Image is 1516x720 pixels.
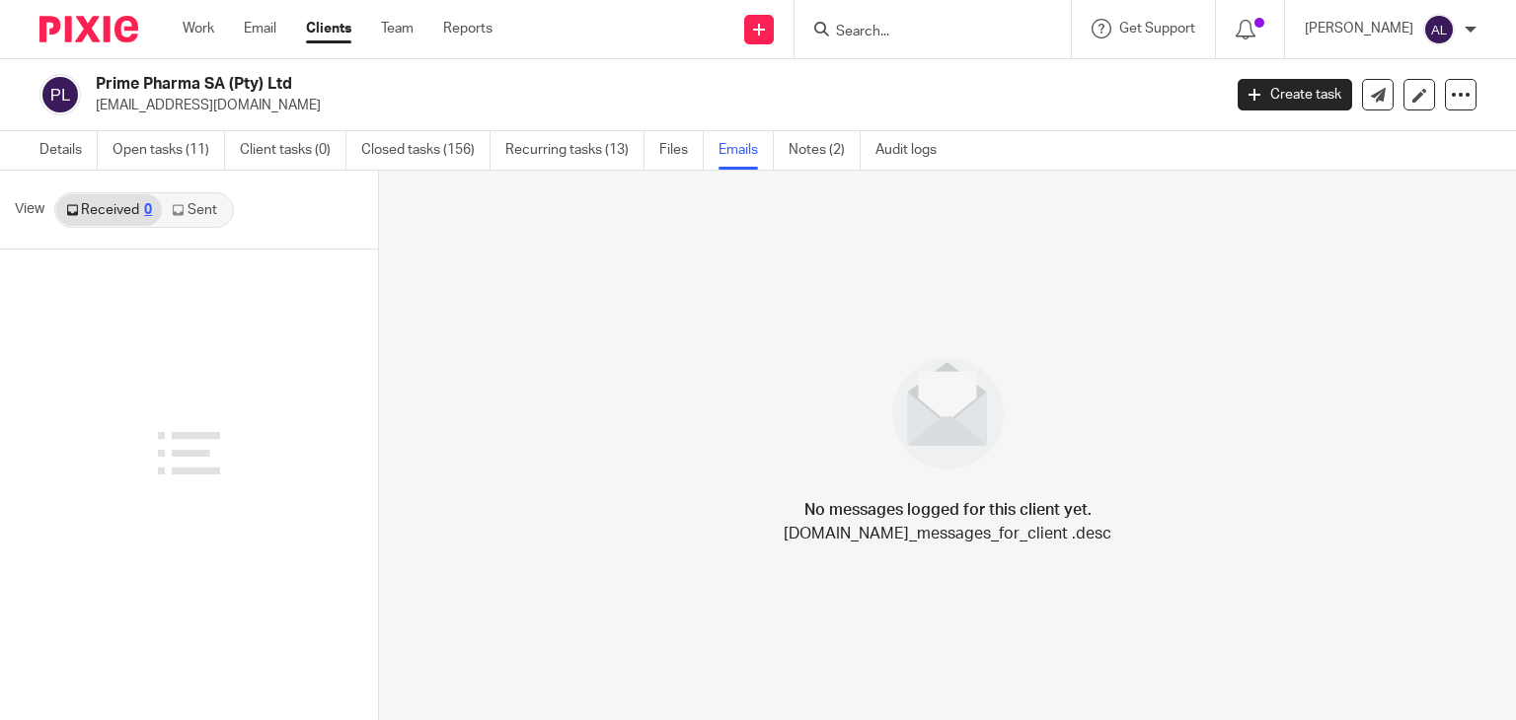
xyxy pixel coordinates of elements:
input: Search [834,24,1012,41]
a: Notes (2) [789,131,861,170]
a: Audit logs [875,131,951,170]
a: Open tasks (11) [113,131,225,170]
a: Reports [443,19,493,38]
a: Sent [162,194,231,226]
p: [PERSON_NAME] [1305,19,1413,38]
p: [EMAIL_ADDRESS][DOMAIN_NAME] [96,96,1208,115]
a: Files [659,131,704,170]
a: Received0 [56,194,162,226]
a: Client tasks (0) [240,131,346,170]
span: View [15,199,44,220]
img: Pixie [39,16,138,42]
a: Team [381,19,414,38]
img: svg%3E [39,74,81,115]
a: Clients [306,19,351,38]
div: 0 [144,203,152,217]
a: Work [183,19,214,38]
a: Create task [1238,79,1352,110]
a: Email [244,19,276,38]
p: [DOMAIN_NAME]_messages_for_client .desc [784,522,1111,545]
h4: No messages logged for this client yet. [804,498,1092,522]
img: image [879,345,1017,482]
a: Recurring tasks (13) [505,131,644,170]
img: svg%3E [1423,14,1455,45]
a: Details [39,131,98,170]
a: Emails [719,131,774,170]
h2: Prime Pharma SA (Pty) Ltd [96,74,986,95]
span: Get Support [1119,22,1195,36]
a: Closed tasks (156) [361,131,491,170]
